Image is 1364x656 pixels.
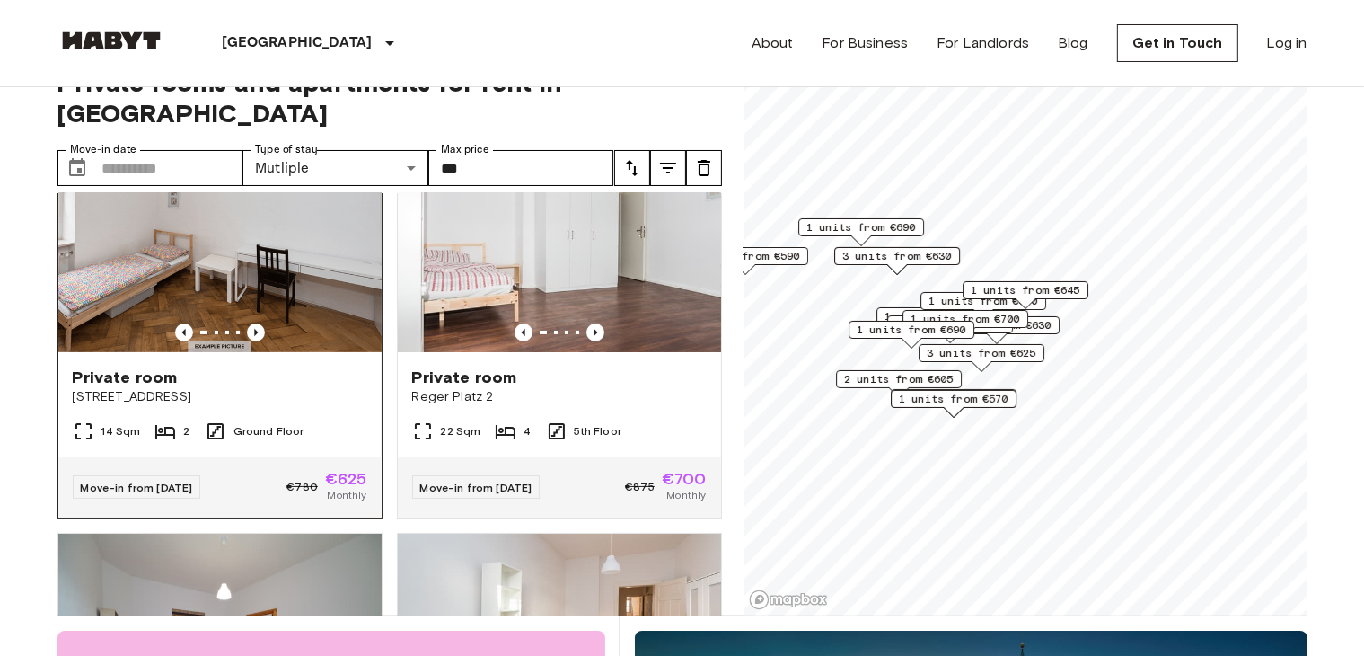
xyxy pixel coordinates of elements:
span: 1 units from €690 [857,322,966,338]
span: €875 [625,479,655,495]
a: For Landlords [937,32,1029,54]
span: 1 units from €690 [928,293,1038,309]
p: [GEOGRAPHIC_DATA] [223,32,373,54]
div: Map marker [891,389,1016,417]
a: About [752,32,794,54]
label: Max price [441,142,489,157]
span: €780 [286,479,318,495]
button: Previous image [175,324,193,341]
span: 22 Sqm [441,423,481,439]
button: Previous image [247,324,265,341]
button: Previous image [515,324,532,341]
div: Map marker [902,310,1028,338]
span: Ground Floor [233,423,304,439]
div: Map marker [798,218,924,246]
button: tune [650,150,686,186]
span: Private rooms and apartments for rent in [GEOGRAPHIC_DATA] [57,67,722,129]
span: €625 [325,471,367,487]
span: Monthly [666,487,706,503]
span: 4 [524,423,531,439]
div: Map marker [963,281,1088,309]
div: Map marker [887,315,1013,343]
img: Marketing picture of unit DE-02-034-04M [398,137,721,352]
span: 3 units from €625 [927,345,1036,361]
span: Private room [412,367,517,388]
span: 3 units from €590 [691,248,800,264]
img: Marketing picture of unit DE-02-026-02M [58,137,382,352]
label: Type of stay [255,142,318,157]
span: 1 units from €570 [899,391,1008,407]
span: 5th Floor [575,423,621,439]
a: For Business [822,32,908,54]
span: Move-in from [DATE] [420,481,532,494]
span: 1 units from €645 [971,282,1080,298]
button: Choose date [59,150,95,186]
span: [STREET_ADDRESS] [73,388,367,406]
span: 3 units from €630 [842,248,952,264]
div: Map marker [920,292,1046,320]
span: 1 units from €700 [884,308,994,324]
span: Move-in from [DATE] [81,481,193,494]
a: Log in [1267,32,1307,54]
div: Map marker [876,307,1002,335]
span: Private room [73,367,178,388]
span: Monthly [327,487,366,503]
div: Map marker [919,344,1044,372]
span: 2 [183,423,189,439]
span: 2 units from €690 [895,316,1005,332]
div: Map marker [682,247,808,275]
a: Blog [1058,32,1088,54]
button: tune [614,150,650,186]
span: €700 [662,471,707,487]
label: Move-in date [70,142,136,157]
div: Mutliple [242,150,428,186]
span: Reger Platz 2 [412,388,707,406]
button: tune [686,150,722,186]
a: Mapbox logo [749,590,828,610]
span: 2 units from €605 [844,371,954,387]
div: Map marker [891,390,1016,418]
span: 14 Sqm [101,423,141,439]
div: Map marker [836,370,962,398]
img: Habyt [57,31,165,49]
span: 1 units from €690 [806,219,916,235]
a: Marketing picture of unit DE-02-034-04MPrevious imagePrevious imagePrivate roomReger Platz 222 Sq... [397,136,722,519]
span: 1 units from €700 [911,311,1020,327]
a: Get in Touch [1117,24,1238,62]
button: Previous image [586,324,604,341]
a: Marketing picture of unit DE-02-026-02MPrevious imagePrevious imagePrivate room[STREET_ADDRESS]14... [57,136,383,519]
div: Map marker [834,247,960,275]
canvas: Map [744,46,1307,616]
div: Map marker [934,316,1060,344]
div: Map marker [849,321,974,349]
span: 4 units from €630 [942,317,1052,333]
